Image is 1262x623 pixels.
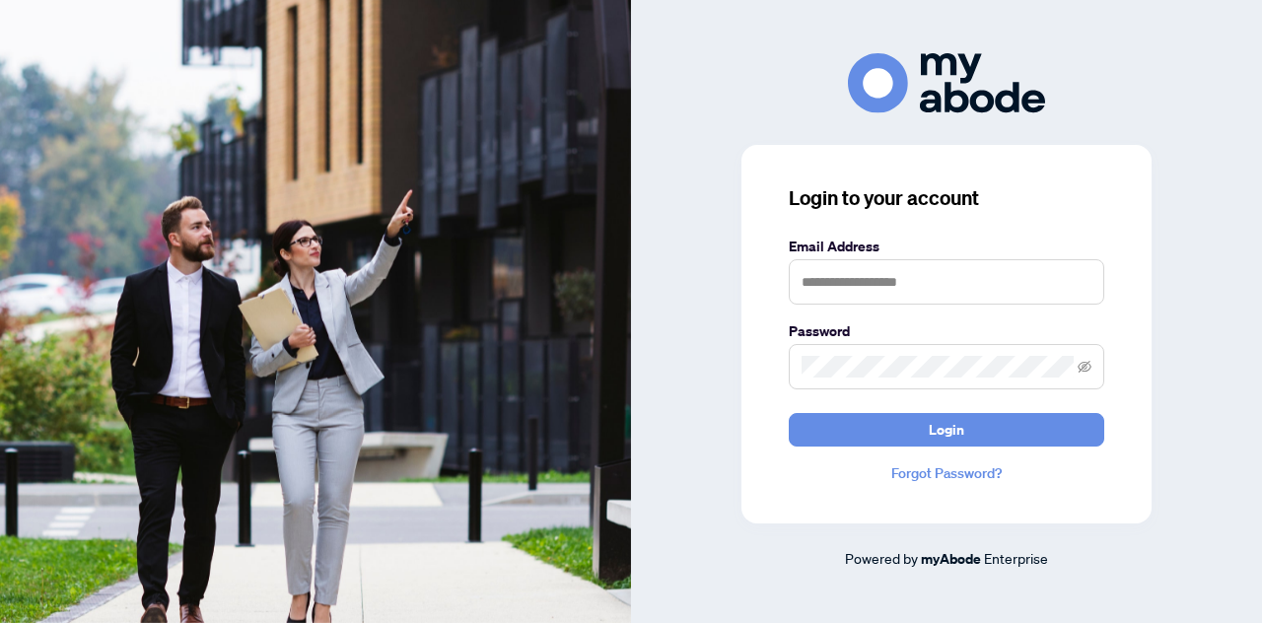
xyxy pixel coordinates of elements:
[789,184,1104,212] h3: Login to your account
[984,549,1048,567] span: Enterprise
[921,548,981,570] a: myAbode
[929,414,964,446] span: Login
[845,549,918,567] span: Powered by
[789,320,1104,342] label: Password
[789,413,1104,447] button: Login
[789,236,1104,257] label: Email Address
[789,462,1104,484] a: Forgot Password?
[848,53,1045,113] img: ma-logo
[1078,360,1091,374] span: eye-invisible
